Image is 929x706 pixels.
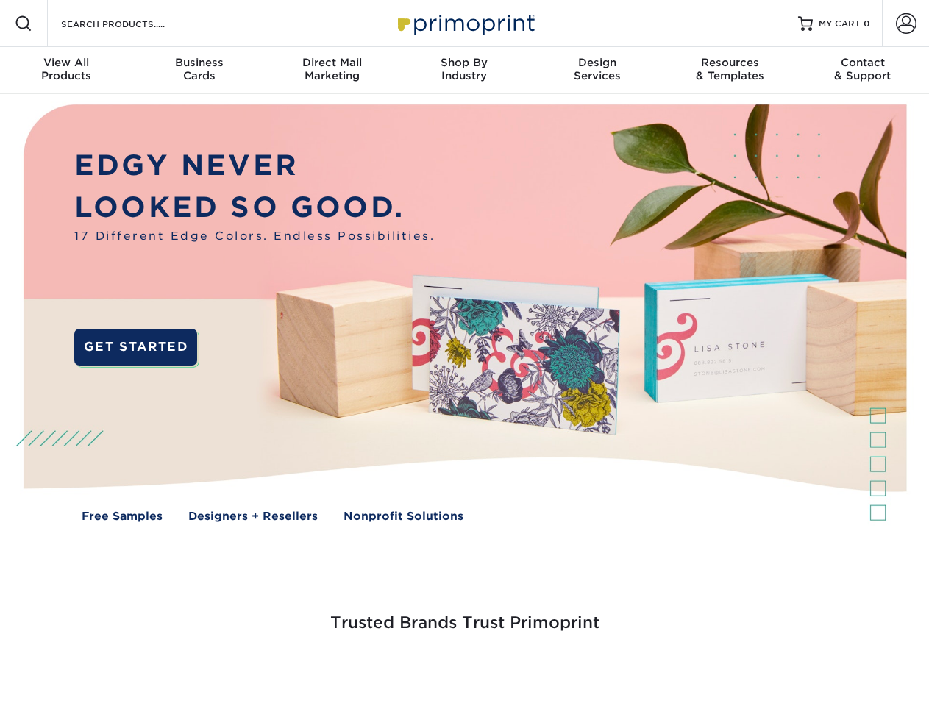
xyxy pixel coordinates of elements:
a: Free Samples [82,508,163,525]
a: Contact& Support [797,47,929,94]
p: EDGY NEVER [74,145,435,187]
img: Mini [515,671,516,671]
img: Goodwill [794,671,795,671]
img: Freeform [221,671,221,671]
span: Direct Mail [266,56,398,69]
a: GET STARTED [74,329,197,366]
div: Services [531,56,663,82]
span: Shop By [398,56,530,69]
div: Cards [132,56,265,82]
h3: Trusted Brands Trust Primoprint [35,578,895,650]
a: Nonprofit Solutions [344,508,463,525]
a: BusinessCards [132,47,265,94]
span: Design [531,56,663,69]
span: 17 Different Edge Colors. Endless Possibilities. [74,228,435,245]
a: Direct MailMarketing [266,47,398,94]
div: & Templates [663,56,796,82]
a: Resources& Templates [663,47,796,94]
div: & Support [797,56,929,82]
img: Google [375,671,376,671]
img: Primoprint [391,7,538,39]
p: LOOKED SO GOOD. [74,187,435,229]
span: Business [132,56,265,69]
a: Shop ByIndustry [398,47,530,94]
div: Industry [398,56,530,82]
span: Contact [797,56,929,69]
a: Designers + Resellers [188,508,318,525]
a: DesignServices [531,47,663,94]
input: SEARCH PRODUCTS..... [60,15,203,32]
span: 0 [864,18,870,29]
span: MY CART [819,18,861,30]
div: Marketing [266,56,398,82]
img: Amazon [655,671,655,671]
span: Resources [663,56,796,69]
